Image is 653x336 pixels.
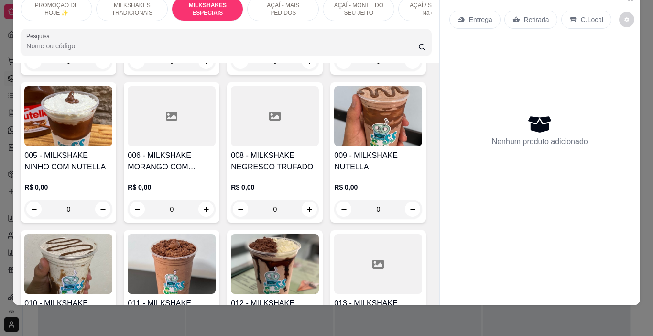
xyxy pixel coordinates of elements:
[406,1,462,17] p: AÇAÍ / SORVETE - Na casca
[29,1,84,17] p: PROMOÇÃO DE HOJE ✨
[331,1,386,17] p: AÇAÍ - MONTE DO SEU JEITO
[128,234,216,294] img: product-image
[231,234,319,294] img: product-image
[128,182,216,192] p: R$ 0,00
[334,150,422,173] h4: 009 - MILKSHAKE NUTELLA
[524,15,549,24] p: Retirada
[128,298,216,321] h4: 011 - MILKSHAKE OVOMALTINE COM NUTELLA
[24,182,112,192] p: R$ 0,00
[469,15,492,24] p: Entrega
[24,234,112,294] img: product-image
[334,182,422,192] p: R$ 0,00
[180,1,235,17] p: MILKSHAKES ESPECIAIS
[104,1,160,17] p: MILKSHAKES TRADICIONAIS
[231,182,319,192] p: R$ 0,00
[128,150,216,173] h4: 006 - MILKSHAKE MORANGO COM NUTELLA
[334,86,422,146] img: product-image
[619,12,634,27] button: decrease-product-quantity
[24,86,112,146] img: product-image
[24,298,112,321] h4: 010 - MILKSHAKE OURO BRANCO COM NUTELLA
[492,136,588,147] p: Nenhum produto adicionado
[231,298,319,321] h4: 012 - MILKSHAKE OVONINHO
[334,298,422,321] h4: 013 - MILKSHAKE TORTA DOCE DE LEITE
[26,32,53,40] label: Pesquisa
[255,1,311,17] p: AÇAÍ - MAIS PEDIDOS
[581,15,603,24] p: C.Local
[231,150,319,173] h4: 008 - MILKSHAKE NEGRESCO TRUFADO
[26,41,418,51] input: Pesquisa
[24,150,112,173] h4: 005 - MILKSHAKE NINHO COM NUTELLA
